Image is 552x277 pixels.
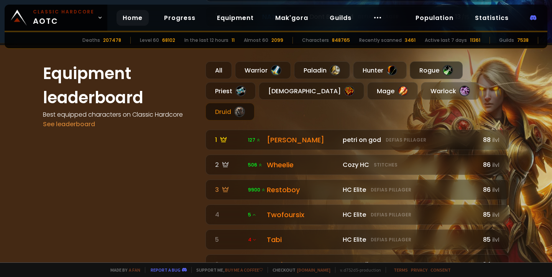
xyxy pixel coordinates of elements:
[205,229,509,250] a: 5 4 Tabi HC EliteDefias Pillager85ilvl
[248,162,263,168] span: 506
[371,211,411,218] small: Defias Pillager
[215,160,243,170] div: 2
[480,235,499,244] div: 85
[492,261,499,269] small: ilvl
[492,137,499,144] small: ilvl
[267,234,338,245] div: Tabi
[33,8,94,15] small: Classic Hardcore
[205,82,256,100] div: Priest
[480,135,499,145] div: 88
[267,185,338,195] div: Restoboy
[267,209,338,220] div: Twofoursix
[191,267,263,273] span: Support me,
[33,8,94,27] span: AOTC
[106,267,140,273] span: Made by
[343,185,475,195] div: HC Elite
[480,160,499,170] div: 86
[359,37,402,44] div: Recently scanned
[248,236,257,243] span: 4
[343,160,475,170] div: Cozy HC
[425,37,467,44] div: Active last 7 days
[248,186,266,193] span: 9900
[82,37,100,44] div: Deaths
[248,261,260,268] span: 48
[43,61,196,110] h1: Equipment leaderboard
[480,210,499,219] div: 85
[294,61,350,79] div: Paladin
[129,267,140,273] a: a fan
[405,37,416,44] div: 3461
[205,254,509,275] a: 6 48 Mashameow Just PullStitches84ilvl
[517,37,529,44] div: 7538
[158,10,202,26] a: Progress
[215,260,243,269] div: 6
[492,162,499,169] small: ilvl
[343,235,475,244] div: HC Elite
[215,185,243,195] div: 3
[411,267,427,273] a: Privacy
[232,37,235,44] div: 11
[371,186,411,193] small: Defias Pillager
[5,5,107,31] a: Classic HardcoreAOTC
[470,37,480,44] div: 11361
[215,235,243,244] div: 5
[215,135,243,145] div: 1
[248,211,256,218] span: 5
[302,37,329,44] div: Characters
[373,261,397,268] small: Stitches
[469,10,515,26] a: Statistics
[386,137,426,143] small: Defias Pillager
[140,37,159,44] div: Level 60
[205,155,509,175] a: 2 506 Wheelie Cozy HCStitches86ilvl
[269,10,314,26] a: Mak'gora
[353,61,407,79] div: Hunter
[211,10,260,26] a: Equipment
[492,211,499,219] small: ilvl
[205,180,509,200] a: 3 9900 Restoboy HC EliteDefias Pillager86ilvl
[343,260,475,269] div: Just Pull
[205,130,509,150] a: 1 127 [PERSON_NAME] petri on godDefias Pillager88ilvl
[205,61,232,79] div: All
[267,160,338,170] div: Wheelie
[409,10,460,26] a: Population
[235,61,291,79] div: Warrior
[374,162,398,168] small: Stitches
[117,10,149,26] a: Home
[394,267,408,273] a: Terms
[324,10,358,26] a: Guilds
[103,37,121,44] div: 207478
[184,37,228,44] div: In the last 12 hours
[480,260,499,269] div: 84
[267,259,338,270] div: Mashameow
[259,82,364,100] div: [DEMOGRAPHIC_DATA]
[162,37,175,44] div: 68102
[492,236,499,244] small: ilvl
[492,186,499,194] small: ilvl
[367,82,418,100] div: Mage
[248,137,261,143] span: 127
[43,120,95,129] a: See leaderboard
[43,110,196,119] h4: Best equipped characters on Classic Hardcore
[410,61,463,79] div: Rogue
[499,37,514,44] div: Guilds
[371,236,411,243] small: Defias Pillager
[335,267,381,273] span: v. d752d5 - production
[430,267,451,273] a: Consent
[421,82,480,100] div: Warlock
[205,103,255,120] div: Druid
[480,185,499,195] div: 86
[205,204,509,225] a: 4 5Twofoursix HC EliteDefias Pillager85ilvl
[268,267,330,273] span: Checkout
[244,37,268,44] div: Almost 60
[267,135,338,145] div: [PERSON_NAME]
[343,210,475,219] div: HC Elite
[271,37,283,44] div: 2099
[151,267,181,273] a: Report a bug
[343,135,475,145] div: petri on god
[225,267,263,273] a: Buy me a coffee
[332,37,350,44] div: 848765
[215,210,243,219] div: 4
[297,267,330,273] a: [DOMAIN_NAME]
